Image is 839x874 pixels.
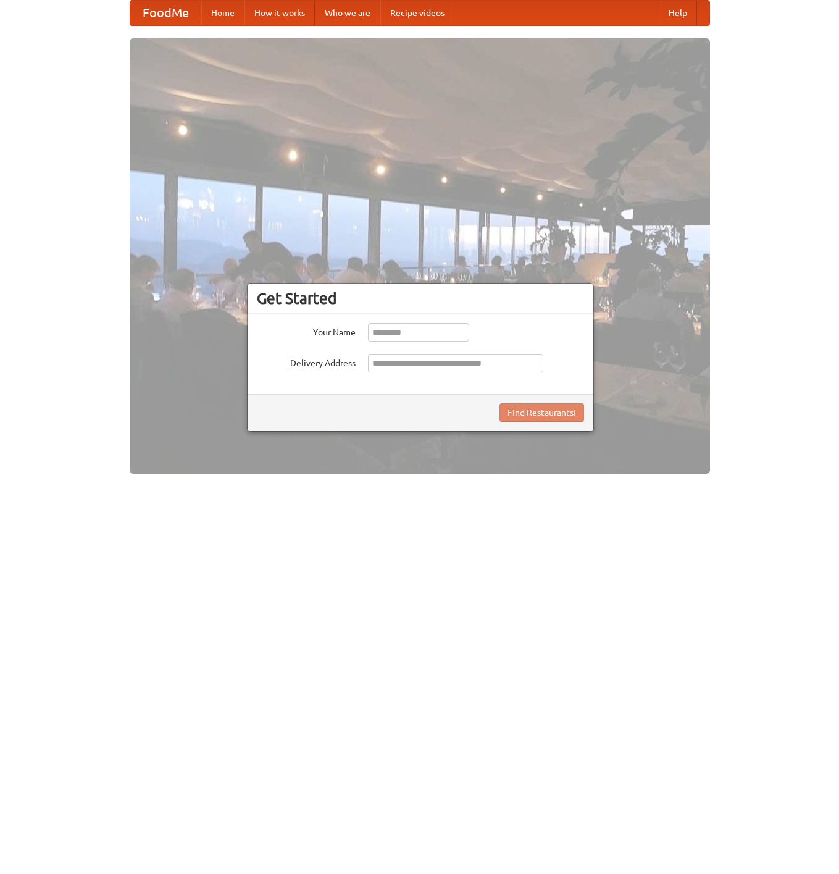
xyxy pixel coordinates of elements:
[257,354,356,369] label: Delivery Address
[130,1,201,25] a: FoodMe
[380,1,454,25] a: Recipe videos
[244,1,315,25] a: How it works
[659,1,697,25] a: Help
[499,403,584,422] button: Find Restaurants!
[257,289,584,308] h3: Get Started
[257,323,356,338] label: Your Name
[201,1,244,25] a: Home
[315,1,380,25] a: Who we are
